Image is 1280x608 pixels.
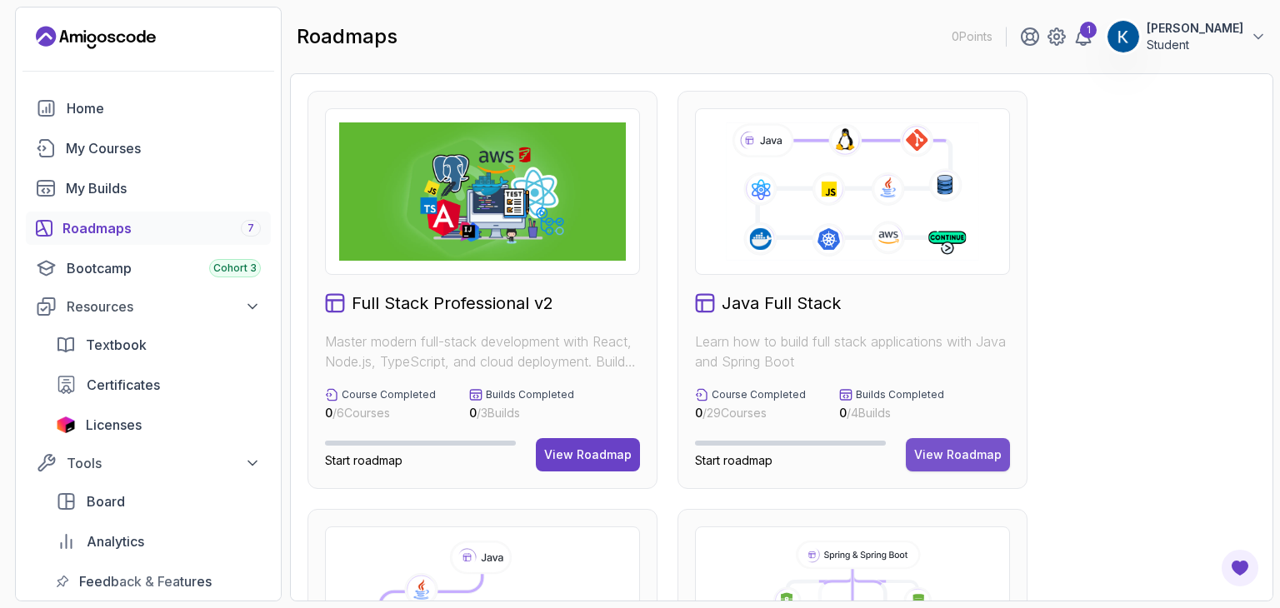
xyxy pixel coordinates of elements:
div: Roadmaps [62,218,261,238]
button: View Roadmap [536,438,640,471]
a: licenses [46,408,271,441]
div: View Roadmap [914,446,1002,463]
div: Home [67,98,261,118]
h2: Full Stack Professional v2 [352,292,553,315]
p: / 29 Courses [695,405,806,421]
span: Start roadmap [325,453,402,467]
p: Builds Completed [856,388,944,401]
span: 7 [247,222,254,235]
button: user profile image[PERSON_NAME]Student [1107,20,1267,53]
p: Course Completed [342,388,436,401]
button: Resources [26,292,271,321]
div: View Roadmap [544,446,632,463]
a: Landing page [36,24,156,51]
span: 0 [839,406,847,420]
div: Resources [67,297,261,316]
a: courses [26,132,271,165]
a: 1 [1073,27,1093,47]
div: Tools [67,453,261,473]
h2: Java Full Stack [722,292,841,315]
span: 0 [695,406,702,420]
p: / 3 Builds [469,405,574,421]
p: Course Completed [712,388,806,401]
span: Licenses [86,415,142,435]
a: board [46,485,271,518]
a: roadmaps [26,212,271,245]
button: View Roadmap [906,438,1010,471]
span: 0 [325,406,332,420]
img: user profile image [1107,21,1139,52]
a: textbook [46,328,271,361]
span: Start roadmap [695,453,772,467]
img: Full Stack Professional v2 [339,122,626,261]
span: 0 [469,406,477,420]
span: Certificates [87,375,160,395]
p: Master modern full-stack development with React, Node.js, TypeScript, and cloud deployment. Build... [325,331,640,371]
a: certificates [46,368,271,401]
a: builds [26,172,271,205]
div: 1 [1080,22,1097,38]
p: 0 Points [952,28,992,45]
div: My Courses [66,138,261,158]
div: My Builds [66,178,261,198]
p: / 6 Courses [325,405,436,421]
p: Student [1147,37,1243,53]
span: Analytics [87,531,144,551]
p: Builds Completed [486,388,574,401]
span: Board [87,491,125,511]
p: Learn how to build full stack applications with Java and Spring Boot [695,331,1010,371]
span: Textbook [86,335,147,355]
a: feedback [46,565,271,598]
a: home [26,92,271,125]
p: / 4 Builds [839,405,944,421]
a: analytics [46,525,271,558]
div: Bootcamp [67,258,261,278]
button: Open Feedback Button [1220,548,1260,588]
p: [PERSON_NAME] [1147,20,1243,37]
img: jetbrains icon [56,416,76,433]
span: Feedback & Features [79,571,212,591]
a: bootcamp [26,252,271,285]
span: Cohort 3 [213,262,257,275]
button: Tools [26,448,271,478]
h2: roadmaps [297,23,397,50]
